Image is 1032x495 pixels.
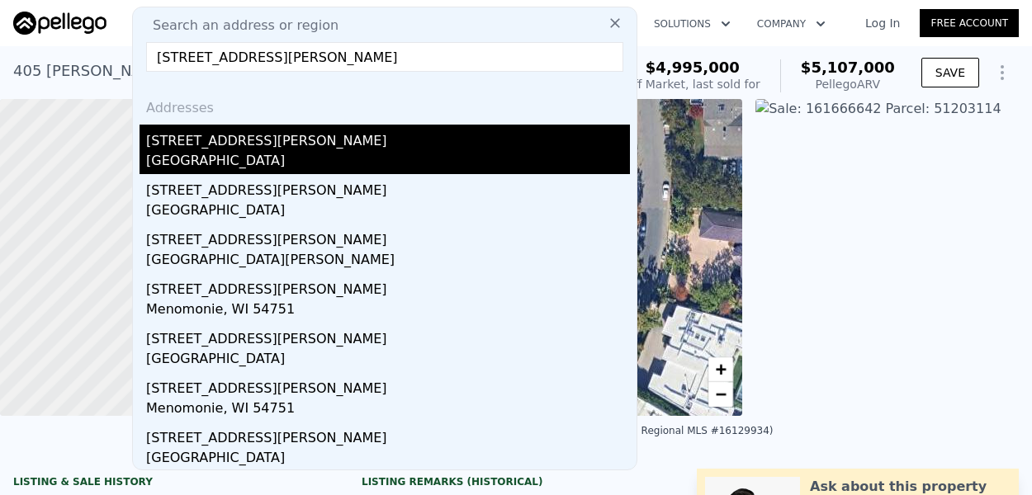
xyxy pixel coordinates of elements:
[146,448,630,471] div: [GEOGRAPHIC_DATA]
[146,299,630,323] div: Menomonie, WI 54751
[146,349,630,372] div: [GEOGRAPHIC_DATA]
[921,58,979,87] button: SAVE
[708,357,733,382] a: Zoom in
[801,59,895,76] span: $5,107,000
[845,15,920,31] a: Log In
[146,273,630,299] div: [STREET_ADDRESS][PERSON_NAME]
[641,9,744,39] button: Solutions
[146,151,630,174] div: [GEOGRAPHIC_DATA]
[146,224,630,250] div: [STREET_ADDRESS][PERSON_NAME]
[920,9,1019,37] a: Free Account
[801,76,895,92] div: Pellego ARV
[146,422,630,448] div: [STREET_ADDRESS][PERSON_NAME]
[140,16,338,35] span: Search an address or region
[146,200,630,224] div: [GEOGRAPHIC_DATA]
[146,250,630,273] div: [GEOGRAPHIC_DATA][PERSON_NAME]
[708,382,733,407] a: Zoom out
[362,475,670,488] div: Listing Remarks (Historical)
[13,59,541,82] div: 405 [PERSON_NAME] , [PERSON_NAME][GEOGRAPHIC_DATA] , CA 90210
[146,42,623,72] input: Enter an address, city, region, neighborhood or zip code
[13,475,322,492] div: LISTING & SALE HISTORY
[716,359,727,379] span: +
[140,85,630,125] div: Addresses
[146,174,630,200] div: [STREET_ADDRESS][PERSON_NAME]
[13,12,107,35] img: Pellego
[146,372,630,398] div: [STREET_ADDRESS][PERSON_NAME]
[646,59,740,76] span: $4,995,000
[744,9,839,39] button: Company
[146,125,630,151] div: [STREET_ADDRESS][PERSON_NAME]
[986,56,1019,89] button: Show Options
[146,398,630,422] div: Menomonie, WI 54751
[625,76,760,92] div: Off Market, last sold for
[716,384,727,404] span: −
[146,323,630,349] div: [STREET_ADDRESS][PERSON_NAME]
